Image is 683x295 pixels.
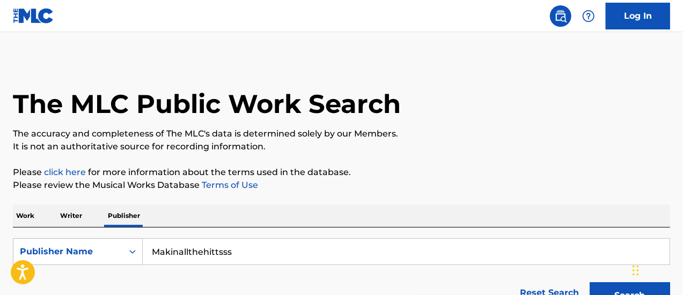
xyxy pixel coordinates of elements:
a: Terms of Use [200,180,258,190]
p: Publisher [105,205,143,227]
p: Writer [57,205,85,227]
a: click here [44,167,86,177]
img: help [582,10,595,22]
div: Publisher Name [20,245,116,258]
p: It is not an authoritative source for recording information. [13,140,670,153]
h1: The MLC Public Work Search [13,88,401,120]
a: Public Search [550,5,571,27]
p: Please review the Musical Works Database [13,179,670,192]
img: search [554,10,567,22]
a: Log In [606,3,670,29]
p: Please for more information about the terms used in the database. [13,166,670,179]
p: Work [13,205,38,227]
iframe: Chat Widget [629,244,683,295]
div: Help [578,5,599,27]
p: The accuracy and completeness of The MLC's data is determined solely by our Members. [13,127,670,140]
img: MLC Logo [13,8,54,24]
div: Drag [633,254,639,286]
